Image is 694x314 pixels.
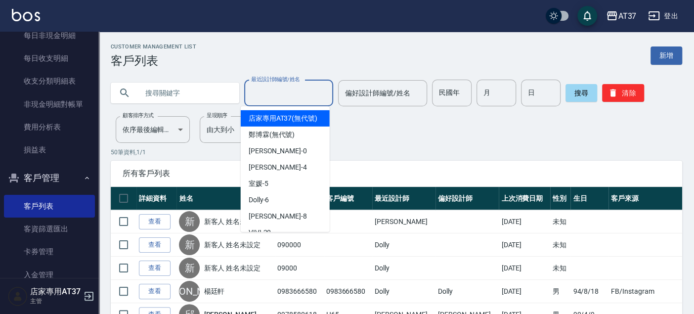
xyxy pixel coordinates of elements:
[123,112,154,119] label: 顧客排序方式
[249,162,307,173] span: [PERSON_NAME] -4
[499,280,550,303] td: [DATE]
[651,46,682,65] a: 新增
[499,187,550,210] th: 上次消費日期
[136,187,176,210] th: 詳細資料
[249,113,317,124] span: 店家專用AT37 (無代號)
[30,287,81,297] h5: 店家專用AT37
[602,6,640,26] button: AT37
[4,24,95,47] a: 每日非現金明細
[123,169,670,179] span: 所有客戶列表
[30,297,81,306] p: 主管
[251,76,300,83] label: 最近設計師編號/姓名
[4,138,95,161] a: 損益表
[570,187,608,210] th: 生日
[372,280,435,303] td: Dolly
[111,148,682,157] p: 50 筆資料, 1 / 1
[4,93,95,116] a: 非現金明細對帳單
[179,281,200,302] div: [PERSON_NAME]
[372,257,435,280] td: Dolly
[4,165,95,191] button: 客戶管理
[608,280,682,303] td: FB/Instagram
[608,187,682,210] th: 客戶來源
[249,130,295,140] span: 鄭博霖 (無代號)
[372,233,435,257] td: Dolly
[4,47,95,70] a: 每日收支明細
[324,187,373,210] th: 客戶編號
[602,84,644,102] button: 清除
[139,284,171,299] a: 查看
[4,116,95,138] a: 費用分析表
[4,70,95,92] a: 收支分類明細表
[200,116,274,143] div: 由大到小
[139,237,171,253] a: 查看
[179,211,200,232] div: 新
[179,258,200,278] div: 新
[249,195,269,205] span: Dolly -6
[550,280,571,303] td: 男
[565,84,597,102] button: 搜尋
[4,195,95,218] a: 客戶列表
[499,233,550,257] td: [DATE]
[570,280,608,303] td: 94/8/18
[618,10,636,22] div: AT37
[138,80,231,106] input: 搜尋關鍵字
[204,263,260,273] a: 新客人 姓名未設定
[275,233,324,257] td: 090000
[372,210,435,233] td: [PERSON_NAME]
[4,240,95,263] a: 卡券管理
[499,257,550,280] td: [DATE]
[435,280,499,303] td: Dolly
[372,187,435,210] th: 最近設計師
[4,218,95,240] a: 客資篩選匯出
[249,179,268,189] span: 室媛 -5
[550,210,571,233] td: 未知
[204,286,224,296] a: 楊廷軒
[577,6,597,26] button: save
[204,217,260,226] a: 新客人 姓名未設定
[644,7,682,25] button: 登出
[4,264,95,286] a: 入金管理
[550,257,571,280] td: 未知
[207,112,227,119] label: 呈現順序
[275,257,324,280] td: 09000
[550,233,571,257] td: 未知
[179,234,200,255] div: 新
[435,187,499,210] th: 偏好設計師
[111,44,196,50] h2: Customer Management List
[12,9,40,21] img: Logo
[8,286,28,306] img: Person
[275,280,324,303] td: 0983666580
[111,54,196,68] h3: 客戶列表
[249,146,307,156] span: [PERSON_NAME] -0
[116,116,190,143] div: 依序最後編輯時間
[249,211,307,222] span: [PERSON_NAME] -8
[176,187,275,210] th: 姓名
[249,227,271,238] span: VIVI -20
[139,214,171,229] a: 查看
[550,187,571,210] th: 性別
[204,240,260,250] a: 新客人 姓名未設定
[499,210,550,233] td: [DATE]
[139,261,171,276] a: 查看
[324,280,373,303] td: 0983666580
